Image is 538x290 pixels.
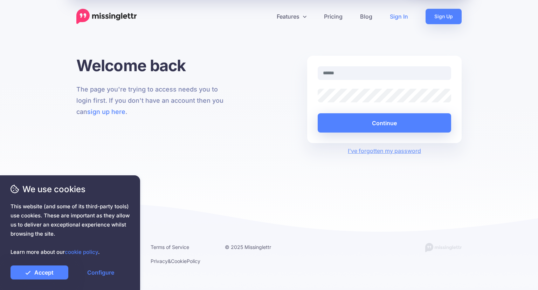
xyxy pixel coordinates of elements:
a: cookie policy [65,249,98,255]
a: Sign In [381,9,417,24]
a: Configure [72,265,130,279]
a: Accept [11,265,68,279]
a: I've forgotten my password [348,147,421,154]
li: & Policy [151,257,214,265]
span: This website (and some of its third-party tools) use cookies. These are important as they allow u... [11,202,130,257]
li: © 2025 Missinglettr [225,243,289,251]
a: sign up here [87,108,125,115]
a: Features [268,9,315,24]
button: Continue [318,113,451,133]
a: Terms of Service [151,244,189,250]
a: Blog [351,9,381,24]
h1: Welcome back [76,56,231,75]
p: The page you're trying to access needs you to login first. If you don't have an account then you ... [76,84,231,117]
a: Privacy [151,258,168,264]
a: Sign Up [426,9,462,24]
a: Cookie [171,258,187,264]
span: We use cookies [11,183,130,195]
a: Pricing [315,9,351,24]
